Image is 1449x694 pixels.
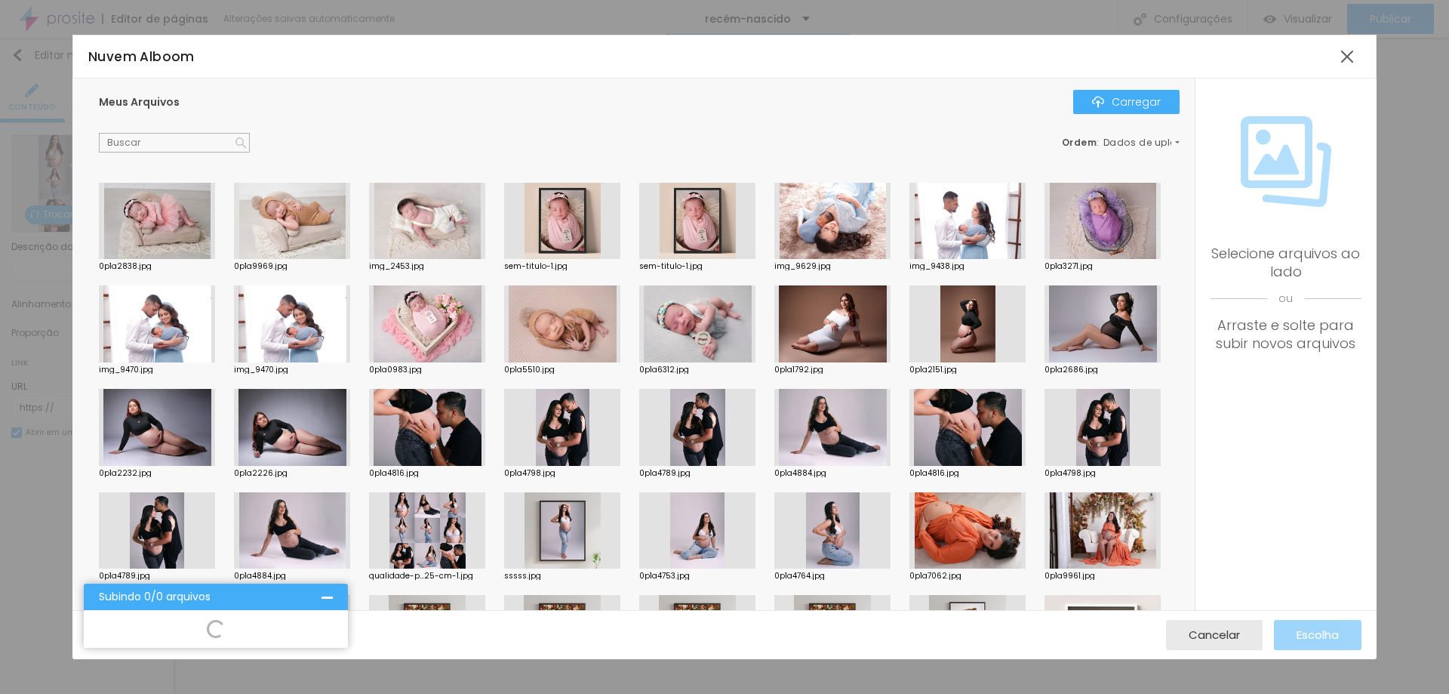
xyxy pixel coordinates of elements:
font: img_2453.jpg [369,261,424,272]
font: 0p1a4884.jpg [234,570,286,581]
button: ÍconeCarregar [1073,90,1180,114]
font: img_9470.jpg [99,364,153,375]
font: 0p1a4798.jpg [1044,467,1096,479]
font: 0p1a4884.jpg [774,467,826,479]
font: 0p1a3271.jpg [1044,261,1093,272]
font: 0p1a4789.jpg [639,467,691,479]
font: Nuvem Alboom [88,48,195,66]
font: 0p1a6312.jpg [639,364,689,375]
font: Selecione arquivos ao lado [1211,244,1360,281]
font: 0p1a4764.jpg [774,570,825,581]
font: img_9629.jpg [774,261,831,272]
font: img_9438.jpg [909,261,964,272]
font: 0p1a1792.jpg [774,364,823,375]
font: sem-titulo-1.jpg [504,261,568,272]
font: Carregar [1112,94,1161,109]
font: 0p1a2232.jpg [99,467,152,479]
button: Cancelar [1166,620,1263,650]
img: Ícone [235,137,246,148]
font: 0p1a5510.jpg [504,364,555,375]
img: Ícone [1241,116,1331,207]
font: sssss.jpg [504,570,541,581]
font: 0p1a0983.jpg [369,364,422,375]
font: 0p1a4798.jpg [504,467,555,479]
font: Arraste e solte para subir novos arquivos [1216,316,1355,353]
font: 0p1a9961.jpg [1044,570,1095,581]
font: 0p1a2226.jpg [234,467,288,479]
font: Meus Arquivos [99,94,180,109]
font: qualidade-p...25-cm-1.jpg [369,570,473,581]
font: Dados de upload [1103,136,1191,149]
font: ou [1278,291,1293,306]
button: Escolha [1274,620,1361,650]
font: img_9470.jpg [234,364,288,375]
font: sem-titulo-1.jpg [639,261,703,272]
font: 0p1a4789.jpg [99,570,150,581]
font: : [1097,136,1100,149]
font: 0p1a4753.jpg [639,570,690,581]
font: 0p1a2838.jpg [99,261,152,272]
font: Cancelar [1189,627,1240,643]
font: 0p1a2686.jpg [1044,364,1098,375]
font: 0p1a2151.jpg [909,364,957,375]
font: 0p1a7062.jpg [909,570,961,581]
font: 0p1a4816.jpg [909,467,959,479]
font: 0p1a4816.jpg [369,467,419,479]
input: Buscar [99,133,250,153]
font: Escolha [1297,627,1339,643]
font: 0p1a9969.jpg [234,261,288,272]
font: Subindo 0/0 arquivos [99,589,211,604]
font: Ordem [1062,136,1097,149]
img: Ícone [1092,96,1104,108]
